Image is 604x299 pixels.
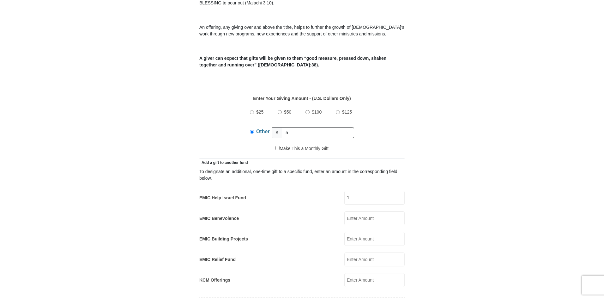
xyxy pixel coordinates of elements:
input: Make This a Monthly Gift [275,146,280,150]
input: Enter Amount [344,273,405,287]
strong: Enter Your Giving Amount - (U.S. Dollars Only) [253,96,351,101]
label: EMIC Building Projects [199,236,248,242]
input: Other Amount [282,127,354,138]
span: $ [272,127,282,138]
label: EMIC Relief Fund [199,256,236,263]
label: EMIC Help Israel Fund [199,195,246,201]
label: Make This a Monthly Gift [275,145,329,152]
label: KCM Offerings [199,277,230,283]
b: A giver can expect that gifts will be given to them “good measure, pressed down, shaken together ... [199,56,386,67]
input: Enter Amount [344,211,405,225]
span: Other [256,129,270,134]
input: Enter Amount [344,232,405,246]
input: Enter Amount [344,252,405,266]
span: $50 [284,109,291,115]
span: $100 [312,109,322,115]
input: Enter Amount [344,191,405,205]
span: Add a gift to another fund [199,160,248,165]
div: To designate an additional, one-time gift to a specific fund, enter an amount in the correspondin... [199,168,405,182]
span: $125 [342,109,352,115]
span: $25 [256,109,263,115]
p: An offering, any giving over and above the tithe, helps to further the growth of [DEMOGRAPHIC_DAT... [199,24,405,37]
label: EMIC Benevolence [199,215,239,222]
